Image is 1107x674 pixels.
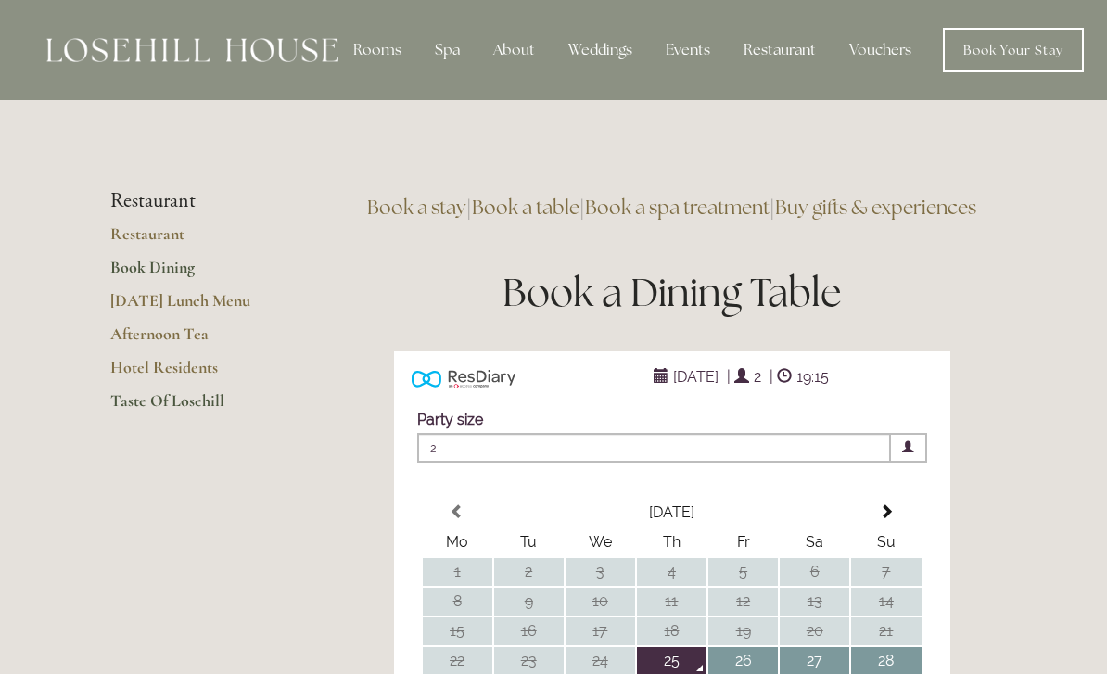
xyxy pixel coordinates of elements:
[566,617,635,645] td: 17
[110,223,287,257] a: Restaurant
[494,588,564,616] td: 9
[775,195,976,220] a: Buy gifts & experiences
[637,588,706,616] td: 11
[553,32,647,69] div: Weddings
[566,528,635,556] th: We
[729,32,831,69] div: Restaurant
[110,290,287,324] a: [DATE] Lunch Menu
[423,617,492,645] td: 15
[110,357,287,390] a: Hotel Residents
[708,528,778,556] th: Fr
[780,588,849,616] td: 13
[668,363,723,390] span: [DATE]
[780,528,849,556] th: Sa
[412,365,515,392] img: Powered by ResDiary
[851,588,921,616] td: 14
[347,265,997,320] h1: Book a Dining Table
[494,558,564,586] td: 2
[494,617,564,645] td: 16
[637,558,706,586] td: 4
[943,28,1084,72] a: Book Your Stay
[110,324,287,357] a: Afternoon Tea
[494,528,564,556] th: Tu
[708,617,778,645] td: 19
[472,195,579,220] a: Book a table
[566,558,635,586] td: 3
[566,588,635,616] td: 10
[708,558,778,586] td: 5
[423,558,492,586] td: 1
[879,504,894,519] span: Next Month
[637,528,706,556] th: Th
[780,617,849,645] td: 20
[423,528,492,556] th: Mo
[770,368,773,386] span: |
[347,189,997,226] h3: | | |
[450,504,464,519] span: Previous Month
[792,363,833,390] span: 19:15
[338,32,416,69] div: Rooms
[420,32,475,69] div: Spa
[110,390,287,424] a: Taste Of Losehill
[851,528,921,556] th: Su
[423,588,492,616] td: 8
[585,195,770,220] a: Book a spa treatment
[749,363,766,390] span: 2
[367,195,466,220] a: Book a stay
[478,32,550,69] div: About
[110,189,287,213] li: Restaurant
[417,411,483,428] label: Party size
[494,499,850,527] th: Select Month
[834,32,926,69] a: Vouchers
[851,617,921,645] td: 21
[46,38,338,62] img: Losehill House
[110,257,287,290] a: Book Dining
[708,588,778,616] td: 12
[851,558,921,586] td: 7
[727,368,731,386] span: |
[651,32,725,69] div: Events
[637,617,706,645] td: 18
[417,433,891,463] span: 2
[780,558,849,586] td: 6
